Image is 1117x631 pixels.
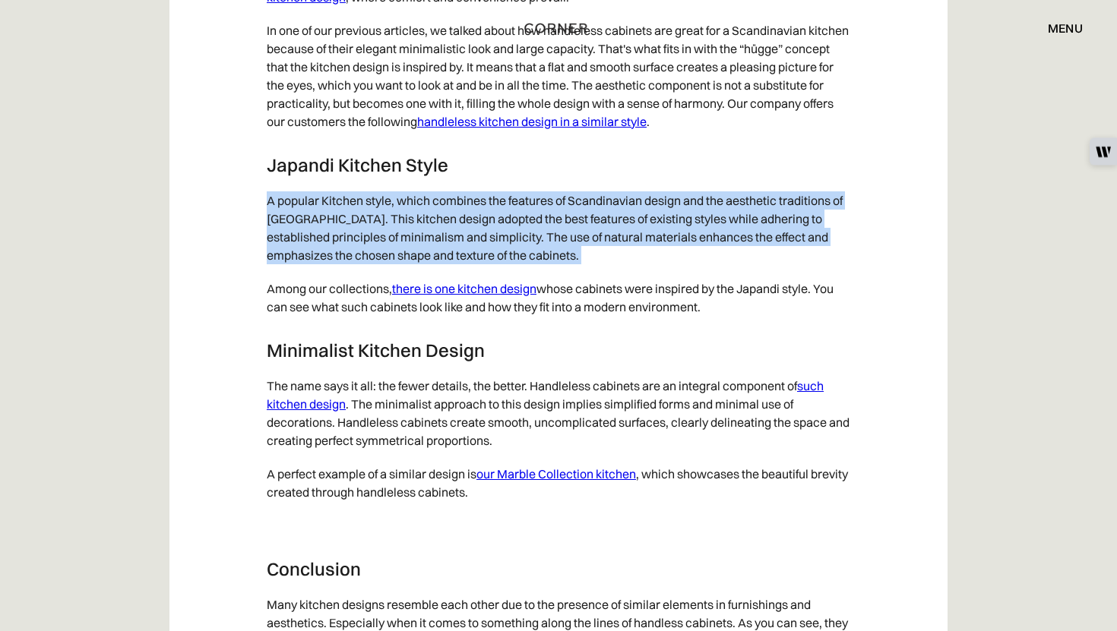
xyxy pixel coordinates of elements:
[267,457,850,509] p: A perfect example of a similar design is , which showcases the beautiful brevity created through ...
[1033,15,1083,41] div: menu
[267,557,850,580] h3: Conclusion
[392,281,536,296] a: there is one kitchen design
[267,509,850,542] p: ‍
[511,18,606,38] a: home
[267,153,850,176] h3: Japandi Kitchen Style
[417,114,647,129] a: handleless kitchen design in a similar style
[1048,22,1083,34] div: menu
[267,272,850,323] p: Among our collections, whose cabinets were inspired by the Japandi style. You can see what such c...
[267,339,850,361] h3: Minimalist Kitchen Design
[267,14,850,138] p: In one of our previous articles, we talked about how handleless cabinets are great for a Scandina...
[267,184,850,272] p: A popular Kitchen style, which combines the features of Scandinavian design and the aesthetic tra...
[476,466,636,481] a: our Marble Collection kitchen
[267,369,850,457] p: The name says it all: the fewer details, the better. Handleless cabinets are an integral componen...
[267,378,824,412] a: such kitchen design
